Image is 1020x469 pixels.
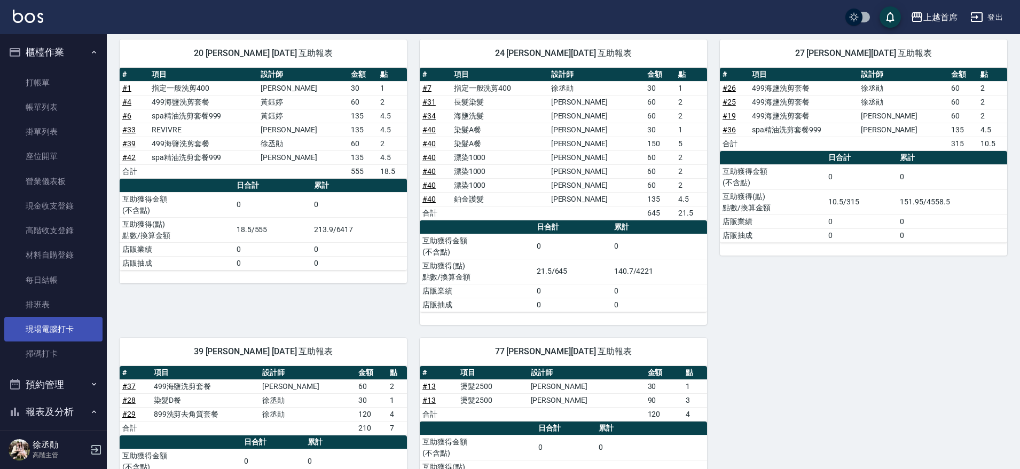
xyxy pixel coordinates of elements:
td: 60 [948,109,978,123]
td: 合計 [720,137,749,150]
td: 漂染1000 [451,150,548,164]
td: 4 [387,407,407,421]
div: 上越首席 [923,11,958,24]
td: 漂染1000 [451,178,548,192]
td: 60 [645,150,676,164]
th: 日合計 [826,151,897,165]
a: #34 [422,112,436,120]
td: 互助獲得(點) 點數/換算金額 [720,189,826,214]
td: 染髮D餐 [151,393,260,407]
th: 項目 [151,366,260,380]
a: #39 [122,139,136,148]
td: [PERSON_NAME] [258,123,348,137]
th: 金額 [645,68,676,82]
table: a dense table [420,68,707,220]
td: 0 [234,192,311,217]
td: [PERSON_NAME] [548,192,645,206]
td: 指定一般洗剪400 [451,81,548,95]
td: 0 [596,435,707,460]
a: 現場電腦打卡 [4,317,103,341]
td: 30 [645,379,683,393]
a: #40 [422,195,436,203]
td: 499海鹽洗剪套餐 [151,379,260,393]
td: 21.5/645 [534,259,611,284]
td: 1 [676,123,707,137]
td: 4.5 [676,192,707,206]
td: 徐丞勛 [258,137,348,150]
td: 店販抽成 [720,228,826,242]
td: 0 [611,284,707,298]
a: 帳單列表 [4,95,103,120]
button: 登出 [966,7,1007,27]
table: a dense table [120,68,407,179]
a: #36 [723,125,736,134]
a: 報表目錄 [4,430,103,455]
th: 日合計 [234,179,311,193]
td: REVIVRE [149,123,258,137]
td: 店販業績 [420,284,534,298]
td: 2 [978,81,1007,95]
th: 累計 [596,422,707,435]
td: 135 [645,192,676,206]
td: 499海鹽洗剪套餐 [749,95,858,109]
td: 染髮A餐 [451,137,548,150]
td: 互助獲得金額 (不含點) [420,234,534,259]
td: 店販業績 [120,242,234,256]
th: 點 [683,366,707,380]
button: 櫃檯作業 [4,38,103,66]
td: [PERSON_NAME] [858,109,948,123]
td: 互助獲得金額 (不含點) [120,192,234,217]
td: 151.95/4558.5 [897,189,1007,214]
th: # [420,366,458,380]
th: 日合計 [534,220,611,234]
img: Person [9,439,30,460]
a: #37 [122,382,136,391]
td: 黃鈺婷 [258,95,348,109]
a: 營業儀表板 [4,169,103,194]
td: [PERSON_NAME] [528,393,645,407]
a: 掛單列表 [4,120,103,144]
td: 1 [683,379,707,393]
span: 77 [PERSON_NAME][DATE] 互助報表 [433,346,694,357]
td: 4.5 [378,109,407,123]
th: # [720,68,749,82]
th: 點 [978,68,1007,82]
td: 2 [387,379,407,393]
a: #40 [422,167,436,176]
td: 互助獲得金額 (不含點) [720,164,826,189]
td: 0 [311,242,407,256]
th: 項目 [149,68,258,82]
th: 累計 [305,435,407,449]
td: 60 [948,81,978,95]
td: 燙髮2500 [458,393,528,407]
td: 10.5 [978,137,1007,150]
td: 2 [978,109,1007,123]
td: 30 [356,393,387,407]
td: 0 [897,164,1007,189]
h5: 徐丞勛 [33,440,87,450]
td: 0 [311,192,407,217]
td: 30 [645,123,676,137]
img: Logo [13,10,43,23]
td: 店販抽成 [420,298,534,312]
td: 315 [948,137,978,150]
th: 項目 [458,366,528,380]
td: 0 [897,214,1007,228]
td: 140.7/4221 [611,259,707,284]
a: #28 [122,396,136,404]
table: a dense table [720,68,1007,151]
td: [PERSON_NAME] [548,150,645,164]
td: 120 [356,407,387,421]
th: 日合計 [536,422,596,435]
td: 3 [683,393,707,407]
th: 點 [676,68,707,82]
td: 120 [645,407,683,421]
td: 30 [348,81,378,95]
td: [PERSON_NAME] [260,379,356,393]
td: 1 [378,81,407,95]
td: 0 [826,164,897,189]
td: [PERSON_NAME] [548,164,645,178]
td: 213.9/6417 [311,217,407,242]
td: 4.5 [978,123,1007,137]
td: 18.5 [378,164,407,178]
